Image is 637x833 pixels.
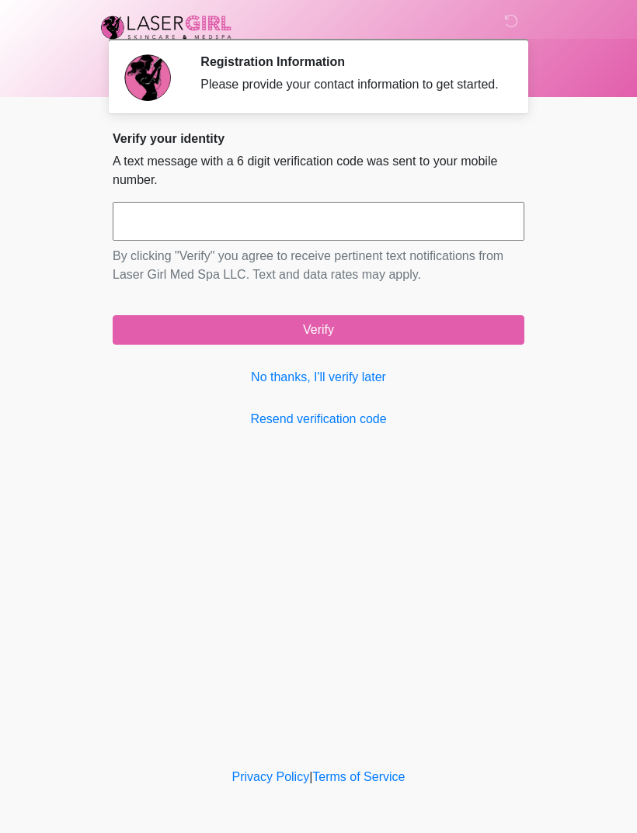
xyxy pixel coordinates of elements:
a: Terms of Service [312,770,405,783]
img: Agent Avatar [124,54,171,101]
div: Please provide your contact information to get started. [200,75,501,94]
button: Verify [113,315,524,345]
p: By clicking "Verify" you agree to receive pertinent text notifications from Laser Girl Med Spa LL... [113,247,524,284]
a: No thanks, I'll verify later [113,368,524,387]
img: Laser Girl Med Spa LLC Logo [97,12,235,43]
h2: Registration Information [200,54,501,69]
h2: Verify your identity [113,131,524,146]
a: Resend verification code [113,410,524,429]
a: | [309,770,312,783]
p: A text message with a 6 digit verification code was sent to your mobile number. [113,152,524,189]
a: Privacy Policy [232,770,310,783]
